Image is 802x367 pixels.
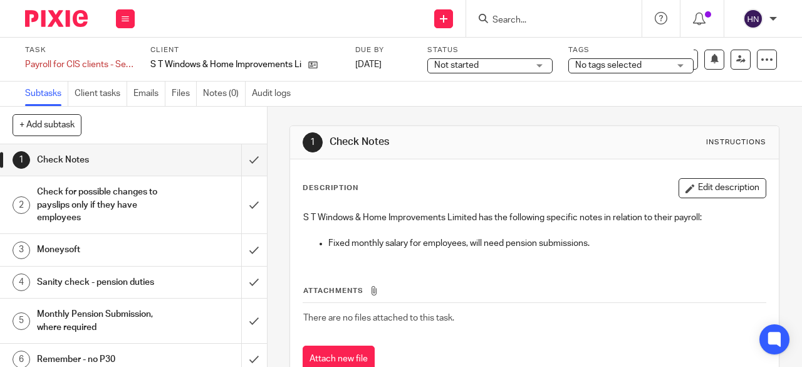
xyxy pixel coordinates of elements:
span: Attachments [303,287,363,294]
div: 1 [303,132,323,152]
a: Files [172,82,197,106]
a: Subtasks [25,82,68,106]
div: 4 [13,274,30,291]
div: 5 [13,312,30,330]
span: There are no files attached to this task. [303,314,454,322]
a: Notes (0) [203,82,246,106]
div: Payroll for CIS clients - September [25,58,135,71]
a: Audit logs [252,82,297,106]
a: Emails [133,82,165,106]
h1: Check Notes [37,151,165,169]
button: Edit description [679,178,766,198]
p: Description [303,183,358,193]
label: Status [427,45,553,55]
label: Task [25,45,135,55]
img: Pixie [25,10,88,27]
div: 1 [13,151,30,169]
p: S T Windows & Home Improvements Limited has the following specific notes in relation to their pay... [303,211,766,224]
div: Instructions [706,137,766,147]
a: Client tasks [75,82,127,106]
div: 3 [13,242,30,259]
span: [DATE] [355,60,382,69]
h1: Check Notes [330,136,561,149]
h1: Monthly Pension Submission, where required [37,305,165,337]
span: Not started [434,61,479,70]
button: + Add subtask [13,114,81,136]
img: svg%3E [743,9,763,29]
div: 2 [13,196,30,214]
p: Fixed monthly salary for employees, will need pension submissions. [328,237,766,250]
p: S T Windows & Home Improvements Limited [150,58,302,71]
h1: Sanity check - pension duties [37,273,165,292]
label: Client [150,45,340,55]
label: Tags [568,45,694,55]
label: Due by [355,45,412,55]
span: No tags selected [575,61,642,70]
input: Search [491,15,604,26]
h1: Moneysoft [37,240,165,259]
h1: Check for possible changes to payslips only if they have employees [37,183,165,227]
